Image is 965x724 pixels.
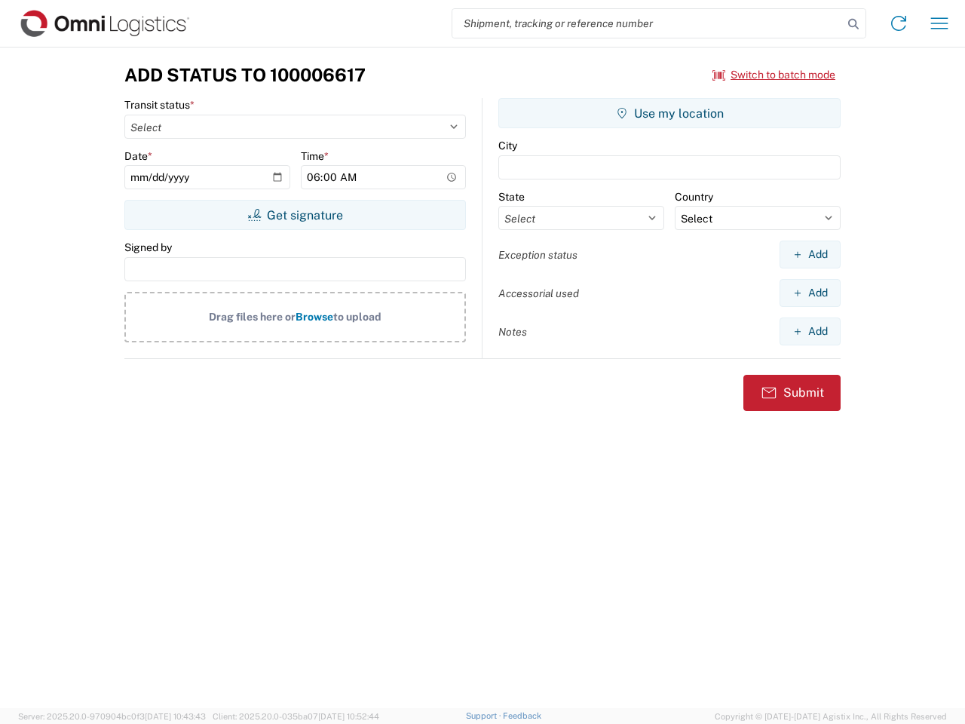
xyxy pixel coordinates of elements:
[675,190,713,204] label: Country
[780,241,841,268] button: Add
[296,311,333,323] span: Browse
[318,712,379,721] span: [DATE] 10:52:44
[498,98,841,128] button: Use my location
[124,98,195,112] label: Transit status
[124,200,466,230] button: Get signature
[301,149,329,163] label: Time
[124,64,366,86] h3: Add Status to 100006617
[498,139,517,152] label: City
[213,712,379,721] span: Client: 2025.20.0-035ba07
[498,325,527,339] label: Notes
[124,149,152,163] label: Date
[18,712,206,721] span: Server: 2025.20.0-970904bc0f3
[780,318,841,345] button: Add
[715,710,947,723] span: Copyright © [DATE]-[DATE] Agistix Inc., All Rights Reserved
[498,248,577,262] label: Exception status
[503,711,541,720] a: Feedback
[124,241,172,254] label: Signed by
[333,311,381,323] span: to upload
[743,375,841,411] button: Submit
[452,9,843,38] input: Shipment, tracking or reference number
[498,190,525,204] label: State
[498,287,579,300] label: Accessorial used
[780,279,841,307] button: Add
[145,712,206,721] span: [DATE] 10:43:43
[466,711,504,720] a: Support
[209,311,296,323] span: Drag files here or
[712,63,835,87] button: Switch to batch mode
